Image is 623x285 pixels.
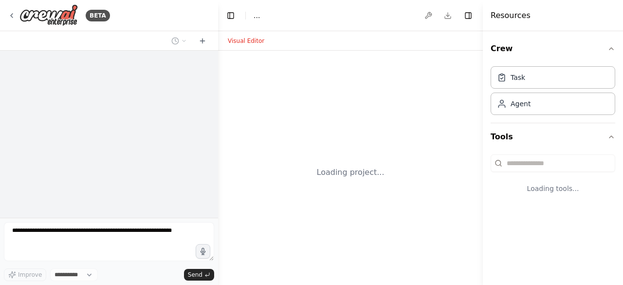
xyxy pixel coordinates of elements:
img: Logo [19,4,78,26]
nav: breadcrumb [254,11,260,20]
button: Start a new chat [195,35,210,47]
div: BETA [86,10,110,21]
div: Loading tools... [491,176,615,201]
div: Crew [491,62,615,123]
button: Hide right sidebar [461,9,475,22]
span: ... [254,11,260,20]
button: Crew [491,35,615,62]
button: Click to speak your automation idea [196,244,210,259]
button: Switch to previous chat [167,35,191,47]
button: Improve [4,268,46,281]
button: Tools [491,123,615,151]
span: Send [188,271,202,279]
div: Tools [491,151,615,209]
button: Send [184,269,214,281]
button: Visual Editor [222,35,270,47]
span: Improve [18,271,42,279]
button: Hide left sidebar [224,9,238,22]
div: Task [511,73,525,82]
div: Loading project... [317,167,385,178]
div: Agent [511,99,531,109]
h4: Resources [491,10,531,21]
